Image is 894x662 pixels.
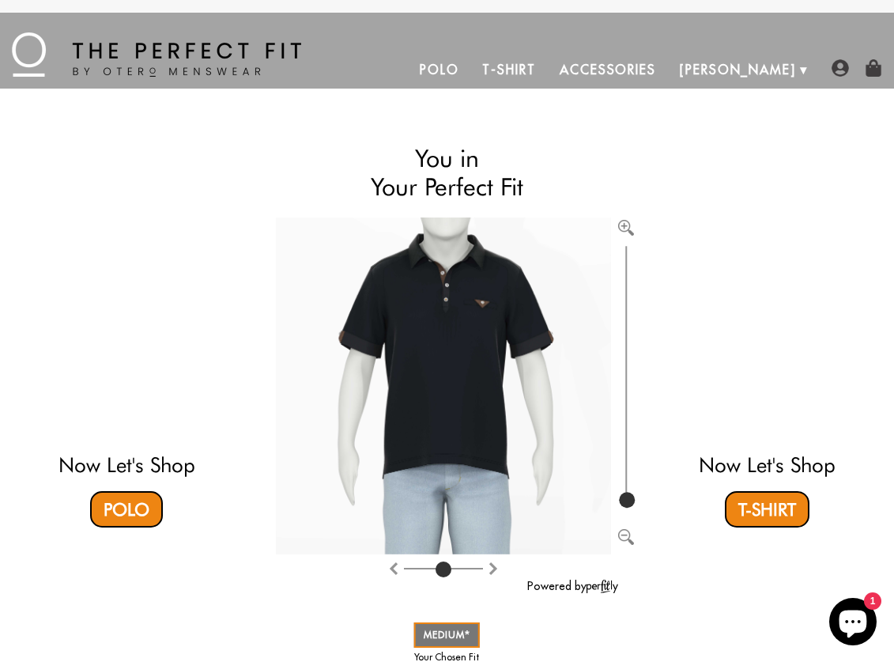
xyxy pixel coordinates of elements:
[587,580,618,593] img: perfitly-logo_73ae6c82-e2e3-4a36-81b1-9e913f6ac5a1.png
[618,529,634,545] img: Zoom out
[824,598,881,649] inbox-online-store-chat: Shopify online store chat
[527,579,618,593] a: Powered by
[424,629,470,641] span: MEDIUM
[387,558,400,577] button: Rotate clockwise
[865,59,882,77] img: shopping-bag-icon.png
[618,220,634,236] img: Zoom in
[832,59,849,77] img: user-account-icon.png
[618,526,634,542] button: Zoom out
[618,218,634,233] button: Zoom in
[668,51,808,89] a: [PERSON_NAME]
[408,51,471,89] a: Polo
[276,144,617,202] h2: You in Your Perfect Fit
[548,51,668,89] a: Accessories
[276,218,611,554] img: Brand%2fOtero%2f10004-v2-R%2f54%2f5-M%2fAv%2f29e026ab-7dea-11ea-9f6a-0e35f21fd8c2%2fBlack%2f1%2ff...
[387,562,400,575] img: Rotate clockwise
[90,491,163,528] a: Polo
[725,491,809,528] a: T-Shirt
[699,452,836,477] a: Now Let's Shop
[58,452,195,477] a: Now Let's Shop
[414,622,480,648] a: MEDIUM
[470,51,547,89] a: T-Shirt
[487,558,500,577] button: Rotate counter clockwise
[12,32,301,77] img: The Perfect Fit - by Otero Menswear - Logo
[487,562,500,575] img: Rotate counter clockwise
